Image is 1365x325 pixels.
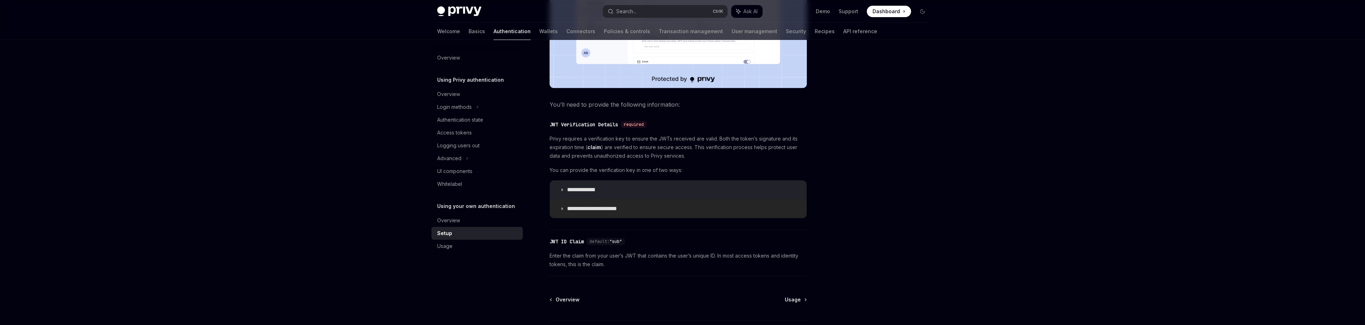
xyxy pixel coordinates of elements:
a: claim [587,144,601,151]
div: Overview [437,90,460,98]
img: dark logo [437,6,481,16]
a: Transaction management [659,23,723,40]
span: You’ll need to provide the following information: [550,100,807,110]
a: Support [839,8,858,15]
a: Access tokens [431,126,523,139]
a: UI components [431,165,523,178]
h5: Using Privy authentication [437,76,504,84]
a: Logging users out [431,139,523,152]
a: Connectors [566,23,595,40]
div: UI components [437,167,472,176]
span: Ctrl K [713,9,723,14]
a: Policies & controls [604,23,650,40]
a: Overview [431,214,523,227]
div: Overview [437,216,460,225]
a: Security [786,23,806,40]
a: Wallets [539,23,558,40]
span: default: [590,239,610,244]
div: JWT ID Claim [550,238,584,245]
a: Overview [550,296,580,303]
span: Overview [556,296,580,303]
a: Usage [785,296,806,303]
a: Usage [431,240,523,253]
div: Access tokens [437,128,472,137]
a: User management [732,23,777,40]
h5: Using your own authentication [437,202,515,210]
span: "sub" [610,239,622,244]
div: Usage [437,242,453,250]
div: Authentication state [437,116,483,124]
div: JWT Verification Details [550,121,618,128]
a: Authentication state [431,113,523,126]
a: Welcome [437,23,460,40]
button: Toggle dark mode [917,6,928,17]
span: Privy requires a verification key to ensure the JWTs received are valid. Both the token’s signatu... [550,134,807,160]
a: Basics [469,23,485,40]
span: Enter the claim from your user’s JWT that contains the user’s unique ID. In most access tokens an... [550,252,807,269]
div: Search... [616,7,636,16]
button: Search...CtrlK [603,5,728,18]
a: Overview [431,51,523,64]
span: Usage [785,296,801,303]
a: Recipes [815,23,835,40]
button: Ask AI [731,5,763,18]
span: Dashboard [873,8,900,15]
div: Login methods [437,103,472,111]
div: required [621,121,647,128]
a: API reference [843,23,877,40]
a: Setup [431,227,523,240]
div: Setup [437,229,452,238]
div: Logging users out [437,141,480,150]
span: Ask AI [743,8,758,15]
div: Whitelabel [437,180,462,188]
a: Authentication [494,23,531,40]
a: Dashboard [867,6,911,17]
span: You can provide the verification key in one of two ways: [550,166,807,174]
a: Whitelabel [431,178,523,191]
div: Advanced [437,154,461,163]
a: Demo [816,8,830,15]
a: Overview [431,88,523,101]
div: Overview [437,54,460,62]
